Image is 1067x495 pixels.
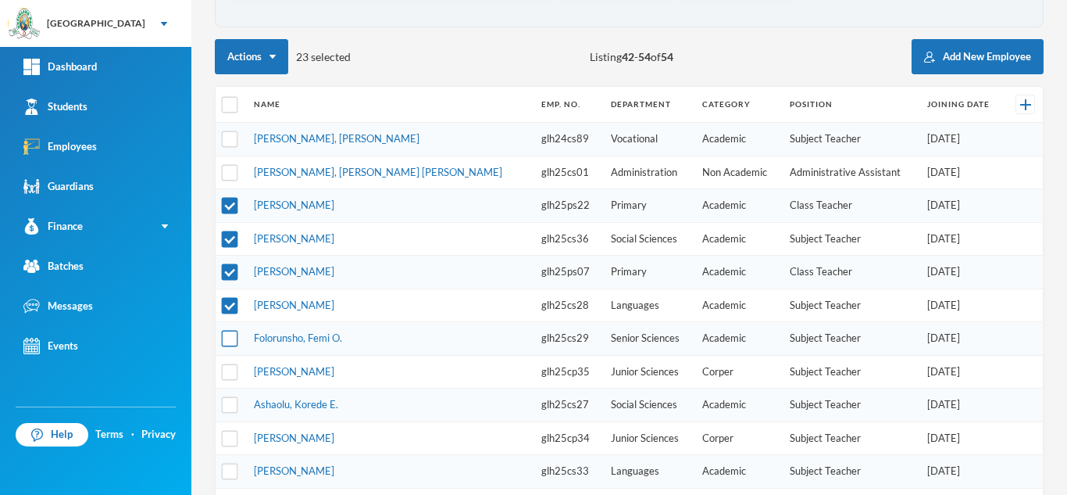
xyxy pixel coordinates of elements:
a: Terms [95,427,123,443]
a: [PERSON_NAME], [PERSON_NAME] [254,132,419,145]
a: Privacy [141,427,176,443]
td: Primary [603,189,694,223]
td: glh25cs01 [533,156,603,189]
a: [PERSON_NAME] [254,365,334,378]
td: Social Sciences [603,222,694,256]
span: Listing - of [590,48,673,65]
th: Department [603,87,694,123]
td: Subject Teacher [782,123,919,156]
td: glh25cp35 [533,355,603,389]
td: Subject Teacher [782,322,919,356]
td: Subject Teacher [782,289,919,322]
th: Position [782,87,919,123]
a: Help [16,423,88,447]
td: glh25cs28 [533,289,603,322]
td: glh25cs33 [533,455,603,489]
div: Finance [23,218,83,235]
div: Employees [23,138,97,155]
td: Subject Teacher [782,222,919,256]
a: [PERSON_NAME] [254,265,334,278]
td: Academic [694,123,782,156]
a: [PERSON_NAME] [254,232,334,245]
a: [PERSON_NAME] [254,465,334,477]
div: Dashboard [23,59,97,75]
img: + [1020,99,1031,110]
td: Academic [694,389,782,422]
td: glh25ps07 [533,256,603,289]
td: [DATE] [919,222,1005,256]
td: Administration [603,156,694,189]
td: Subject Teacher [782,355,919,389]
td: [DATE] [919,355,1005,389]
td: [DATE] [919,156,1005,189]
b: 42 [622,50,634,63]
td: Academic [694,222,782,256]
td: Academic [694,455,782,489]
td: Administrative Assistant [782,156,919,189]
a: [PERSON_NAME] [254,299,334,311]
th: Joining Date [919,87,1005,123]
td: Corper [694,355,782,389]
td: Subject Teacher [782,389,919,422]
td: Academic [694,289,782,322]
td: [DATE] [919,189,1005,223]
td: [DATE] [919,421,1005,455]
b: 54 [638,50,651,63]
th: Category [694,87,782,123]
td: glh24cs89 [533,123,603,156]
td: Corper [694,421,782,455]
td: Academic [694,189,782,223]
div: Guardians [23,178,94,195]
td: glh25cs27 [533,389,603,422]
td: Senior Sciences [603,322,694,356]
td: Languages [603,455,694,489]
td: Class Teacher [782,256,919,289]
div: Events [23,338,78,354]
td: Junior Sciences [603,355,694,389]
td: [DATE] [919,322,1005,356]
a: [PERSON_NAME] [254,432,334,444]
td: Subject Teacher [782,421,919,455]
a: Ashaolu, Korede E. [254,398,338,411]
button: Actions [215,39,288,74]
td: Languages [603,289,694,322]
td: glh25cp34 [533,421,603,455]
td: Vocational [603,123,694,156]
a: [PERSON_NAME] [254,199,334,211]
div: [GEOGRAPHIC_DATA] [47,16,145,30]
td: [DATE] [919,256,1005,289]
div: Students [23,99,87,115]
a: Folorunsho, Femi O. [254,332,342,344]
th: Emp. No. [533,87,603,123]
div: Messages [23,298,93,314]
div: Batches [23,258,84,274]
td: glh25cs36 [533,222,603,256]
td: glh25cs29 [533,322,603,356]
td: Subject Teacher [782,455,919,489]
td: Junior Sciences [603,421,694,455]
td: glh25ps22 [533,189,603,223]
td: Class Teacher [782,189,919,223]
td: Non Academic [694,156,782,189]
div: 23 selected [215,39,351,74]
button: Add New Employee [912,39,1044,74]
td: [DATE] [919,455,1005,489]
td: [DATE] [919,389,1005,422]
td: Academic [694,322,782,356]
th: Name [246,87,533,123]
td: [DATE] [919,123,1005,156]
b: 54 [661,50,673,63]
td: Primary [603,256,694,289]
td: Academic [694,256,782,289]
img: logo [9,9,40,40]
a: [PERSON_NAME], [PERSON_NAME] [PERSON_NAME] [254,166,502,178]
td: Social Sciences [603,389,694,422]
td: [DATE] [919,289,1005,322]
div: · [131,427,134,443]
